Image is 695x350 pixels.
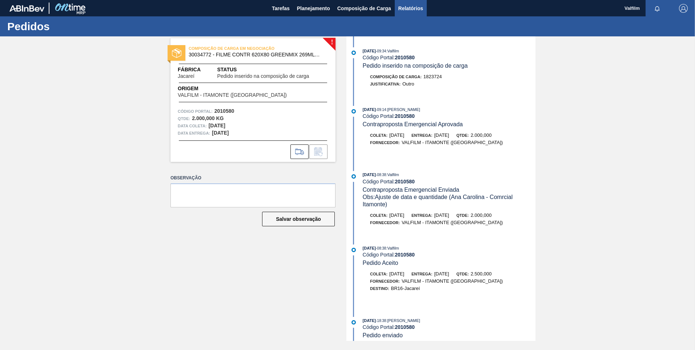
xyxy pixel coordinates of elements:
[402,140,503,145] span: VALFILM - ITAMONTE ([GEOGRAPHIC_DATA])
[395,252,415,258] strong: 2010580
[178,92,287,98] span: VALFILM - ITAMONTE ([GEOGRAPHIC_DATA])
[456,213,469,218] span: Qtde:
[389,271,404,277] span: [DATE]
[411,213,432,218] span: Entrega:
[395,324,415,330] strong: 2010580
[309,144,328,159] div: Informar alteração no pedido
[172,48,181,58] img: status
[376,49,386,53] span: - 09:34
[178,130,210,137] span: Data entrega:
[370,279,400,283] span: Fornecedor:
[351,109,356,114] img: atual
[178,115,190,122] span: Qtde :
[402,81,414,87] span: Outro
[363,49,376,53] span: [DATE]
[395,179,415,184] strong: 2010580
[370,75,422,79] span: Composição de Carga :
[178,73,194,79] span: Jacareí
[398,4,423,13] span: Relatórios
[178,122,207,130] span: Data coleta:
[395,55,415,60] strong: 2010580
[217,66,328,73] span: Status
[212,130,229,136] strong: [DATE]
[351,248,356,252] img: atual
[178,85,308,92] span: Origem
[434,132,449,138] span: [DATE]
[363,252,535,258] div: Código Portal:
[363,246,376,250] span: [DATE]
[363,63,468,69] span: Pedido inserido na composição de carga
[376,108,386,112] span: - 09:14
[395,113,415,119] strong: 2010580
[646,3,669,13] button: Notificações
[363,332,403,338] span: Pedido enviado
[370,140,400,145] span: Fornecedor:
[9,5,44,12] img: TNhmsLtSVTkK8tSr43FrP2fwEKptu5GPRR3wAAAABJRU5ErkJggg==
[178,108,213,115] span: Código Portal:
[386,318,420,323] span: : [PERSON_NAME]
[351,320,356,325] img: atual
[456,272,469,276] span: Qtde:
[351,174,356,179] img: atual
[297,4,330,13] span: Planejamento
[434,271,449,277] span: [DATE]
[376,319,386,323] span: - 18:38
[376,246,386,250] span: - 08:38
[209,123,225,128] strong: [DATE]
[363,318,376,323] span: [DATE]
[272,4,290,13] span: Tarefas
[290,144,309,159] div: Ir para Composição de Carga
[471,132,492,138] span: 2.000,000
[456,133,469,138] span: Qtde:
[434,212,449,218] span: [DATE]
[217,73,309,79] span: Pedido inserido na composição de carga
[389,132,404,138] span: [DATE]
[189,45,290,52] span: COMPOSIÇÃO DE CARGA EM NEGOCIAÇÃO
[351,51,356,55] img: atual
[411,272,432,276] span: Entrega:
[402,220,503,225] span: VALFILM - ITAMONTE ([GEOGRAPHIC_DATA])
[386,172,399,177] span: : Valfilm
[363,121,463,127] span: Contraproposta Emergencial Aprovada
[363,55,535,60] div: Código Portal:
[411,133,432,138] span: Entrega:
[376,173,386,177] span: - 08:38
[363,179,535,184] div: Código Portal:
[391,286,420,291] span: BR16-Jacareí
[170,173,336,183] label: Observação
[370,220,400,225] span: Fornecedor:
[363,172,376,177] span: [DATE]
[214,108,234,114] strong: 2010580
[423,74,442,79] span: 1823724
[7,22,136,31] h1: Pedidos
[363,194,514,207] span: Obs: Ajuste de data e quantidade (Ana Carolina - Comrcial Itamonte)
[178,66,217,73] span: Fábrica
[402,278,503,284] span: VALFILM - ITAMONTE ([GEOGRAPHIC_DATA])
[679,4,688,13] img: Logout
[262,212,335,226] button: Salvar observação
[363,187,459,193] span: Contraproposta Emergencial Enviada
[363,107,376,112] span: [DATE]
[386,246,399,250] span: : Valfilm
[363,113,535,119] div: Código Portal:
[370,286,389,291] span: Destino:
[363,324,535,330] div: Código Portal:
[386,107,420,112] span: : [PERSON_NAME]
[370,272,387,276] span: Coleta:
[370,133,387,138] span: Coleta:
[389,212,404,218] span: [DATE]
[192,115,224,121] strong: 2.000,000 KG
[370,82,401,86] span: Justificativa:
[337,4,391,13] span: Composição de Carga
[370,213,387,218] span: Coleta:
[189,52,321,57] span: 30034772 - FILME CONTR 620X80 GREENMIX 269ML HO
[363,260,398,266] span: Pedido Aceito
[471,271,492,277] span: 2.500,000
[471,212,492,218] span: 2.000,000
[386,49,399,53] span: : Valfilm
